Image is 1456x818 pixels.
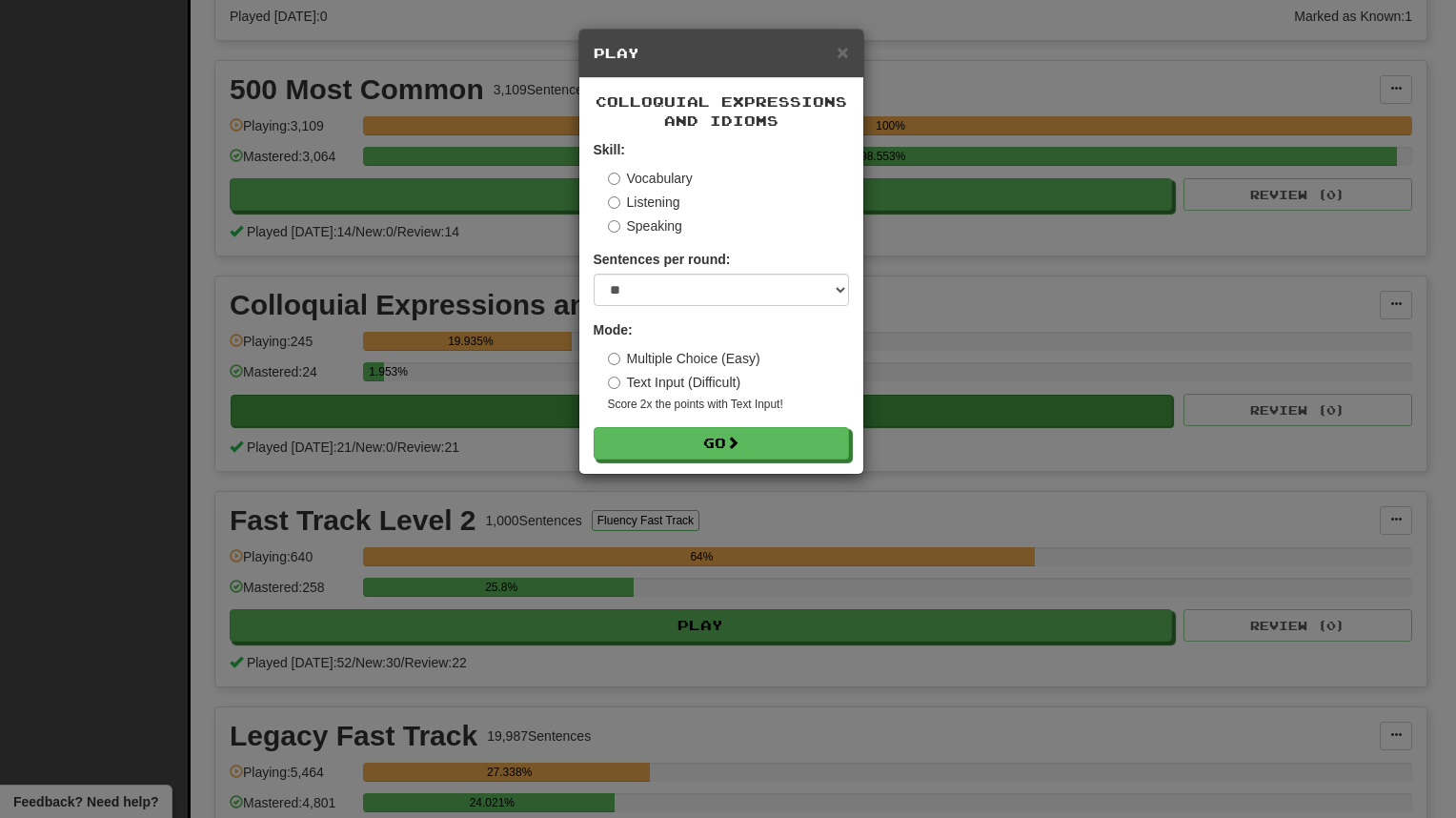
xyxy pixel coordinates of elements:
input: Speaking [608,220,620,233]
input: Vocabulary [608,173,620,185]
h5: Play [594,44,849,63]
strong: Mode: [594,322,633,337]
label: Sentences per round: [594,250,731,269]
button: Close [837,42,848,62]
label: Listening [608,193,680,212]
input: Text Input (Difficult) [608,377,620,389]
button: Go [594,427,849,460]
label: Multiple Choice (Easy) [608,349,760,368]
label: Speaking [608,216,682,235]
input: Multiple Choice (Easy) [608,353,620,365]
small: Score 2x the points with Text Input ! [608,397,849,413]
span: Colloquial Expressions and Idioms [596,93,847,129]
input: Listening [608,196,620,209]
span: × [837,41,848,63]
label: Text Input (Difficult) [608,373,741,392]
label: Vocabulary [608,169,693,188]
strong: Skill: [594,142,625,157]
